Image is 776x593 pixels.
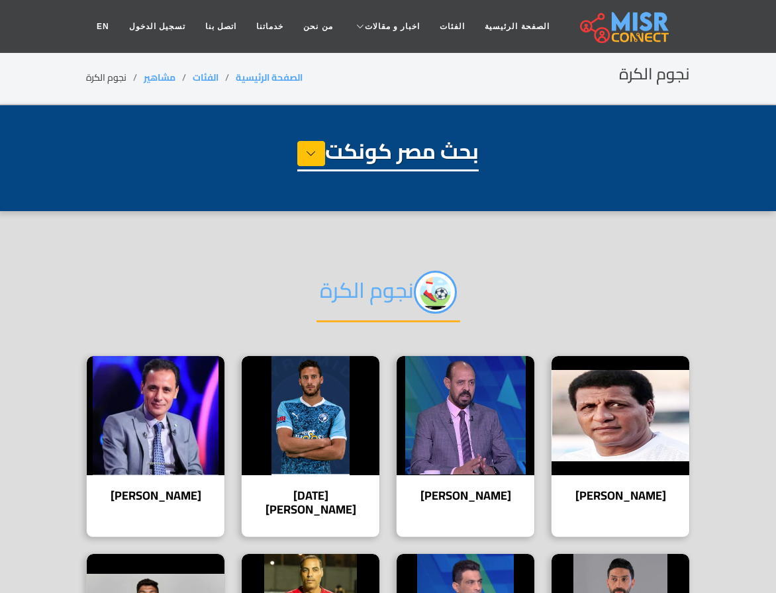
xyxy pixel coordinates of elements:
img: طارق السيد [87,356,224,475]
a: من نحن [293,14,342,39]
img: فاروق جعفر [552,356,689,475]
h1: بحث مصر كونكت [297,138,479,171]
span: اخبار و مقالات [365,21,420,32]
h2: نجوم الكرة [619,65,690,84]
a: عماد النحاس [PERSON_NAME] [388,355,543,537]
a: فاروق جعفر [PERSON_NAME] [543,355,698,537]
h2: نجوم الكرة [316,271,460,322]
img: عماد النحاس [397,356,534,475]
a: رمضان صبحي [DATE][PERSON_NAME] [233,355,388,537]
img: qmYlXZcgrbCpJ2xWIz70.png [414,271,457,314]
a: اخبار و مقالات [343,14,430,39]
a: تسجيل الدخول [119,14,195,39]
a: الصفحة الرئيسية [236,69,303,86]
h4: [DATE][PERSON_NAME] [252,488,369,517]
li: نجوم الكرة [86,71,144,85]
h4: [PERSON_NAME] [97,488,215,503]
h4: [PERSON_NAME] [561,488,679,503]
a: الصفحة الرئيسية [475,14,559,39]
a: مشاهير [144,69,175,86]
a: خدماتنا [246,14,293,39]
a: الفئات [193,69,218,86]
img: رمضان صبحي [242,356,379,475]
img: main.misr_connect [580,10,669,43]
h4: [PERSON_NAME] [407,488,524,503]
a: اتصل بنا [195,14,246,39]
a: طارق السيد [PERSON_NAME] [78,355,233,537]
a: EN [87,14,119,39]
a: الفئات [430,14,475,39]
